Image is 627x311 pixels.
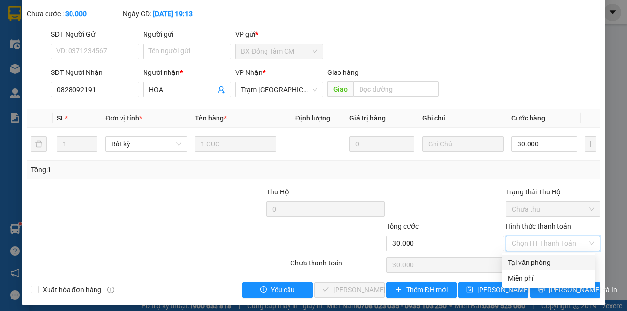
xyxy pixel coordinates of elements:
[506,222,571,230] label: Hình thức thanh toán
[31,165,243,175] div: Tổng: 1
[395,286,402,294] span: plus
[530,282,600,298] button: printer[PERSON_NAME] và In
[68,65,74,72] span: environment
[327,69,359,76] span: Giao hàng
[511,114,545,122] span: Cước hàng
[27,8,121,19] div: Chưa cước :
[406,285,448,295] span: Thêm ĐH mới
[51,67,139,78] div: SĐT Người Nhận
[458,282,529,298] button: save[PERSON_NAME] thay đổi
[466,286,473,294] span: save
[271,285,295,295] span: Yêu cầu
[538,286,545,294] span: printer
[418,109,507,128] th: Ghi chú
[242,282,313,298] button: exclamation-circleYêu cầu
[508,273,589,284] div: Miễn phí
[327,81,353,97] span: Giao
[353,81,438,97] input: Dọc đường
[512,236,594,251] span: Chọn HT Thanh Toán
[107,287,114,293] span: info-circle
[295,114,330,122] span: Định lượng
[585,136,596,152] button: plus
[349,136,414,152] input: 0
[289,258,386,275] div: Chưa thanh toán
[143,67,231,78] div: Người nhận
[241,44,317,59] span: BX Đồng Tâm CM
[68,42,130,63] li: VP BX Đồng Tâm CM
[260,286,267,294] span: exclamation-circle
[508,257,589,268] div: Tại văn phòng
[143,29,231,40] div: Người gửi
[65,10,87,18] b: 30.000
[241,82,317,97] span: Trạm Sài Gòn
[349,114,386,122] span: Giá trị hàng
[235,69,263,76] span: VP Nhận
[105,114,142,122] span: Đơn vị tính
[57,114,65,122] span: SL
[217,86,225,94] span: user-add
[111,137,181,151] span: Bất kỳ
[123,8,217,19] div: Ngày GD:
[68,65,125,94] b: 168 Quản Lộ Phụng Hiệp, Khóm 1
[235,29,323,40] div: VP gửi
[314,282,385,298] button: check[PERSON_NAME] và Giao hàng
[5,42,68,74] li: VP Trạm [GEOGRAPHIC_DATA]
[153,10,193,18] b: [DATE] 19:13
[549,285,617,295] span: [PERSON_NAME] và In
[51,29,139,40] div: SĐT Người Gửi
[31,136,47,152] button: delete
[386,222,419,230] span: Tổng cước
[477,285,555,295] span: [PERSON_NAME] thay đổi
[386,282,457,298] button: plusThêm ĐH mới
[266,188,289,196] span: Thu Hộ
[512,202,594,216] span: Chưa thu
[195,114,227,122] span: Tên hàng
[5,5,142,24] li: Xe Khách THẮNG
[422,136,504,152] input: Ghi Chú
[39,285,105,295] span: Xuất hóa đơn hàng
[506,187,600,197] div: Trạng thái Thu Hộ
[5,5,39,39] img: logo.jpg
[195,136,276,152] input: VD: Bàn, Ghế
